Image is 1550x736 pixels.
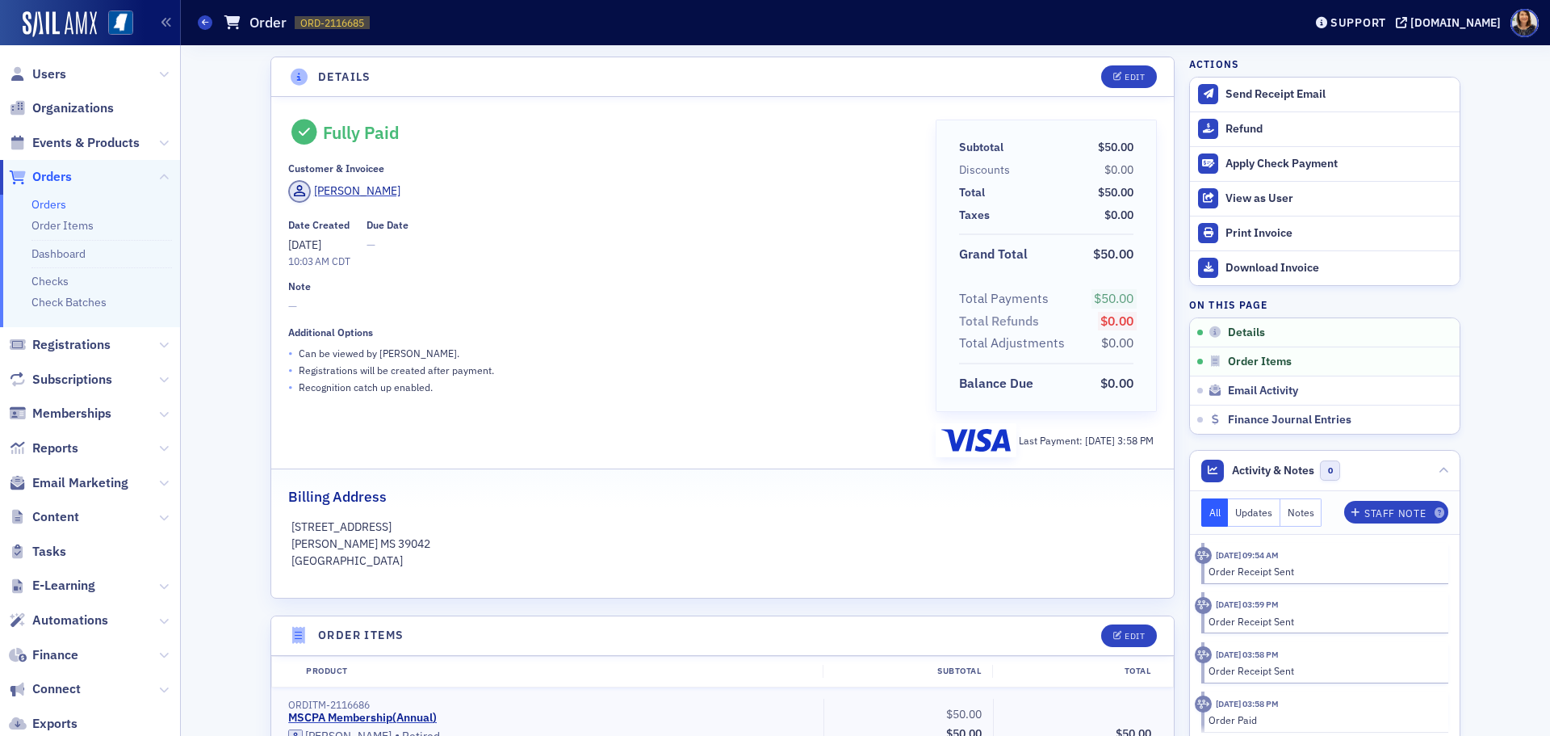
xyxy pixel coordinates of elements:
[1190,181,1460,216] button: View as User
[1228,326,1265,340] span: Details
[1100,313,1133,329] span: $0.00
[823,666,992,679] div: Subtotal
[32,168,72,186] span: Orders
[1344,501,1448,524] button: Staff Note
[959,374,1033,393] div: Balance Due
[288,280,311,292] div: Note
[288,238,321,252] span: [DATE]
[367,219,408,231] div: Due Date
[9,612,108,629] a: Automations
[9,371,112,389] a: Subscriptions
[9,168,72,186] a: Orders
[1101,334,1133,351] span: $0.00
[288,219,350,231] div: Date Created
[9,65,66,83] a: Users
[32,65,66,83] span: Users
[1190,146,1460,181] button: Apply Check Payment
[1216,599,1279,610] time: 7/10/2025 03:59 PM
[32,715,77,733] span: Exports
[32,612,108,629] span: Automations
[1216,649,1279,660] time: 7/10/2025 03:58 PM
[288,180,400,203] a: [PERSON_NAME]
[108,11,133,36] img: SailAMX
[299,380,433,394] p: Recognition catch up enabled.
[1101,65,1157,88] button: Edit
[1085,434,1117,447] span: [DATE]
[9,508,79,526] a: Content
[1101,625,1157,647] button: Edit
[1510,9,1539,37] span: Profile
[1228,355,1292,369] span: Order Items
[959,184,985,201] div: Total
[1280,498,1322,527] button: Notes
[1330,15,1386,30] div: Support
[9,405,111,423] a: Memberships
[959,245,1028,264] div: Grand Total
[9,439,78,457] a: Reports
[288,162,384,175] div: Customer & Invoicee
[1201,498,1229,527] button: All
[1100,375,1133,391] span: $0.00
[299,363,494,377] p: Registrations will be created after payment.
[1190,250,1460,285] a: Download Invoice
[31,274,69,288] a: Checks
[31,246,86,261] a: Dashboard
[32,405,111,423] span: Memberships
[1228,413,1351,427] span: Finance Journal Entries
[1216,698,1279,709] time: 7/10/2025 03:58 PM
[959,312,1039,331] div: Total Refunds
[32,371,112,389] span: Subscriptions
[291,536,1154,553] p: [PERSON_NAME] MS 39042
[1209,614,1437,629] div: Order Receipt Sent
[1232,462,1314,479] span: Activity & Notes
[959,184,991,201] span: Total
[288,711,437,725] a: MSCPA Membership(Annual)
[9,577,95,595] a: E-Learning
[1125,632,1145,641] div: Edit
[1098,140,1133,154] span: $50.00
[32,474,128,492] span: Email Marketing
[31,218,94,233] a: Order Items
[31,295,107,309] a: Check Batches
[1195,646,1212,663] div: Activity
[1216,549,1279,561] time: 8/21/2025 09:54 AM
[288,486,387,507] h2: Billing Address
[329,254,350,267] span: CDT
[1104,162,1133,177] span: $0.00
[1225,87,1452,102] div: Send Receipt Email
[959,312,1045,331] span: Total Refunds
[1094,290,1133,306] span: $50.00
[1225,122,1452,137] div: Refund
[32,646,78,664] span: Finance
[959,374,1039,393] span: Balance Due
[249,13,287,32] h1: Order
[1209,713,1437,727] div: Order Paid
[1190,111,1460,146] button: Refund
[959,207,990,224] div: Taxes
[1104,208,1133,222] span: $0.00
[288,345,293,362] span: •
[959,139,1003,156] div: Subtotal
[1189,57,1239,71] h4: Actions
[959,162,1010,179] div: Discounts
[32,439,78,457] span: Reports
[288,379,293,396] span: •
[941,429,1011,452] img: visa
[97,11,133,38] a: View Homepage
[959,245,1033,264] span: Grand Total
[959,162,1016,179] span: Discounts
[32,134,140,152] span: Events & Products
[367,237,408,254] span: —
[1320,461,1340,481] span: 0
[1195,696,1212,713] div: Activity
[23,11,97,37] a: SailAMX
[1117,434,1154,447] span: 3:58 PM
[1225,261,1452,275] div: Download Invoice
[31,197,66,212] a: Orders
[959,139,1009,156] span: Subtotal
[295,666,823,679] div: Product
[1019,433,1154,448] div: Last Payment:
[9,99,114,117] a: Organizations
[288,326,373,339] div: Additional Options
[323,122,400,143] div: Fully Paid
